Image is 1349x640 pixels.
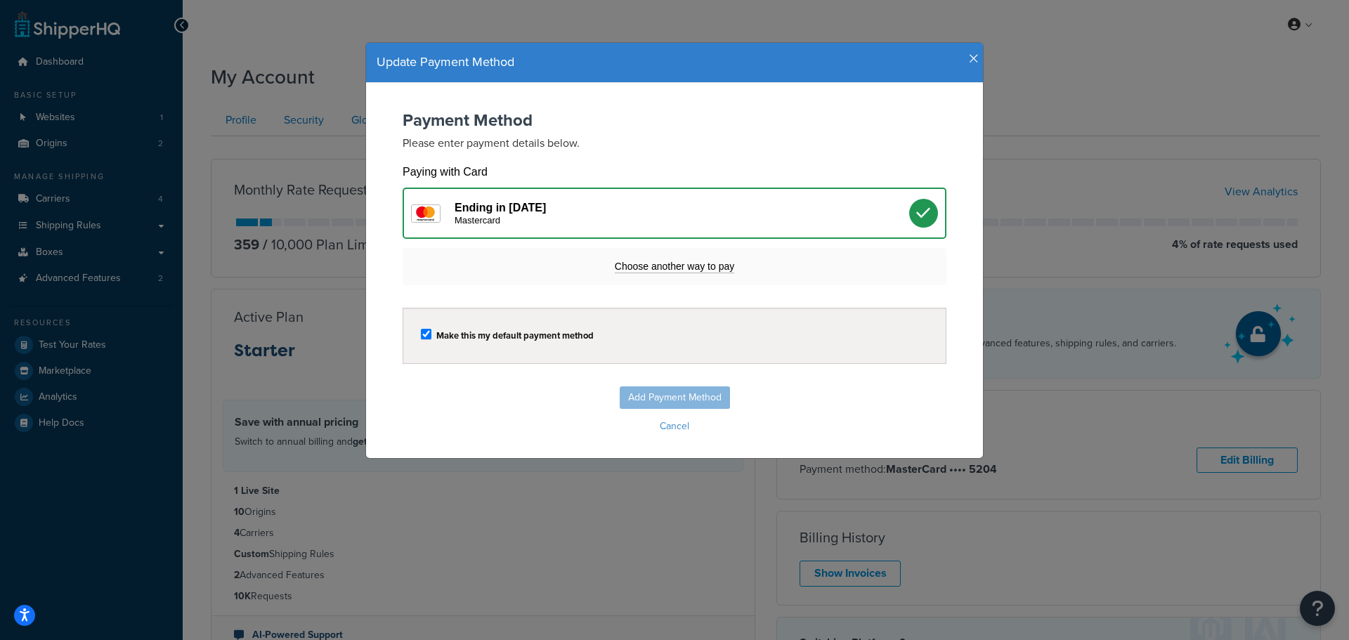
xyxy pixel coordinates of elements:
div: Choose another way to pay [403,248,946,285]
div: Paying with Card [403,165,488,178]
div: Ending in [DATE] [455,201,909,226]
div: Mastercard [455,215,909,226]
h4: Update Payment Method [377,53,972,72]
button: Cancel [380,416,969,437]
p: Please enter payment details below. [403,135,946,151]
h2: Payment Method [403,111,946,129]
span: Choose another way to pay [615,261,734,273]
div: Ending in [DATE]Mastercard [403,188,946,239]
label: Make this my default payment method [436,330,594,341]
